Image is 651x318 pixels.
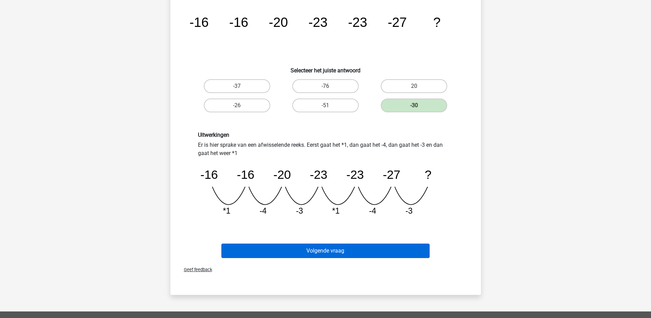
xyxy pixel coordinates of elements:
[381,79,447,93] label: 20
[221,244,430,258] button: Volgende vraag
[198,132,453,138] h6: Uitwerkingen
[204,99,270,112] label: -26
[405,206,412,215] tspan: -3
[292,79,359,93] label: -76
[382,168,400,181] tspan: -27
[259,206,266,215] tspan: -4
[296,206,303,215] tspan: -3
[193,132,459,222] div: Er is hier sprake van een afwisselende reeks. Eerst gaat het *1, dan gaat het -4, dan gaat het -3...
[200,168,218,181] tspan: -16
[308,15,327,30] tspan: -23
[273,168,291,181] tspan: -20
[433,15,440,30] tspan: ?
[178,267,212,272] span: Geef feedback
[346,168,364,181] tspan: -23
[424,168,431,181] tspan: ?
[181,62,470,74] h6: Selecteer het juiste antwoord
[381,99,447,112] label: -30
[309,168,327,181] tspan: -23
[292,99,359,112] label: -51
[348,15,367,30] tspan: -23
[388,15,407,30] tspan: -27
[229,15,248,30] tspan: -16
[204,79,270,93] label: -37
[189,15,208,30] tspan: -16
[269,15,287,30] tspan: -20
[237,168,254,181] tspan: -16
[369,206,376,215] tspan: -4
